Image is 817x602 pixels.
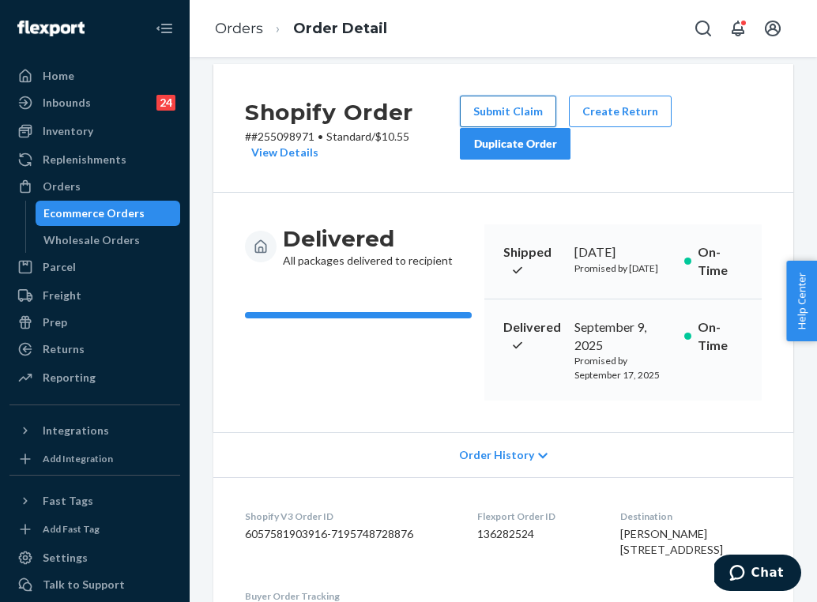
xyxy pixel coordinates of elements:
[36,201,181,226] a: Ecommerce Orders
[215,20,263,37] a: Orders
[293,20,387,37] a: Order Detail
[326,130,371,143] span: Standard
[574,318,672,355] div: September 9, 2025
[43,259,76,275] div: Parcel
[574,354,672,381] p: Promised by September 17, 2025
[43,577,125,593] div: Talk to Support
[620,527,723,556] span: [PERSON_NAME] [STREET_ADDRESS]
[9,310,180,335] a: Prep
[245,129,460,160] p: # #255098971 / $10.55
[574,243,672,261] div: [DATE]
[9,545,180,570] a: Settings
[149,13,180,44] button: Close Navigation
[620,510,762,523] dt: Destination
[43,522,100,536] div: Add Fast Tag
[503,243,562,280] p: Shipped
[9,283,180,308] a: Freight
[9,418,180,443] button: Integrations
[460,128,570,160] button: Duplicate Order
[43,341,85,357] div: Returns
[9,119,180,144] a: Inventory
[9,450,180,468] a: Add Integration
[698,243,743,280] p: On-Time
[687,13,719,44] button: Open Search Box
[9,147,180,172] a: Replenishments
[503,318,562,355] p: Delivered
[43,314,67,330] div: Prep
[43,68,74,84] div: Home
[9,174,180,199] a: Orders
[9,520,180,539] a: Add Fast Tag
[574,261,672,275] p: Promised by [DATE]
[477,510,594,523] dt: Flexport Order ID
[283,224,453,269] div: All packages delivered to recipient
[43,370,96,386] div: Reporting
[9,488,180,514] button: Fast Tags
[43,95,91,111] div: Inbounds
[477,526,594,542] dd: 136282524
[245,96,460,129] h2: Shopify Order
[9,572,180,597] button: Talk to Support
[156,95,175,111] div: 24
[722,13,754,44] button: Open notifications
[36,228,181,253] a: Wholesale Orders
[9,90,180,115] a: Inbounds24
[202,6,400,52] ol: breadcrumbs
[245,145,318,160] button: View Details
[9,63,180,88] a: Home
[43,205,145,221] div: Ecommerce Orders
[9,254,180,280] a: Parcel
[43,152,126,167] div: Replenishments
[43,288,81,303] div: Freight
[43,232,140,248] div: Wholesale Orders
[43,123,93,139] div: Inventory
[245,510,452,523] dt: Shopify V3 Order ID
[473,136,557,152] div: Duplicate Order
[786,261,817,341] button: Help Center
[460,96,556,127] button: Submit Claim
[43,452,113,465] div: Add Integration
[318,130,323,143] span: •
[757,13,789,44] button: Open account menu
[245,526,452,542] dd: 6057581903916-7195748728876
[714,555,801,594] iframe: Opens a widget where you can chat to one of our agents
[698,318,743,355] p: On-Time
[43,493,93,509] div: Fast Tags
[569,96,672,127] button: Create Return
[459,447,534,463] span: Order History
[9,337,180,362] a: Returns
[17,21,85,36] img: Flexport logo
[43,423,109,438] div: Integrations
[283,224,453,253] h3: Delivered
[43,550,88,566] div: Settings
[9,365,180,390] a: Reporting
[43,179,81,194] div: Orders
